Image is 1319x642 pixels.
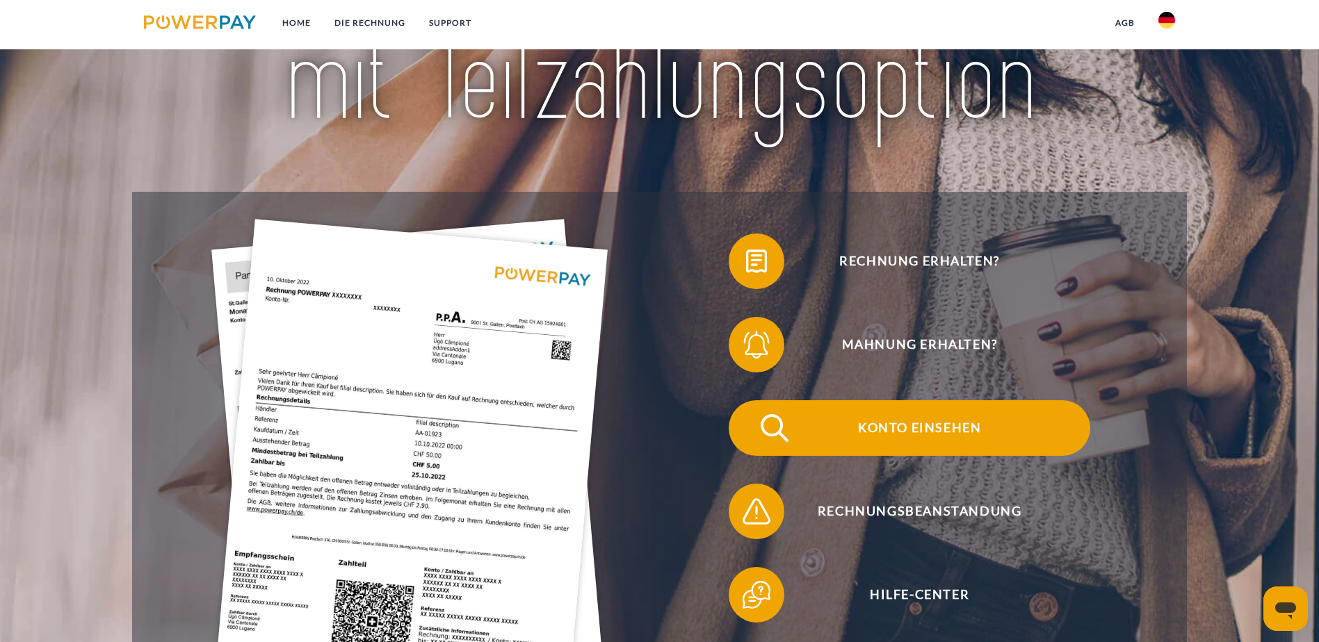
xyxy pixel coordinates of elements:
[739,327,774,362] img: qb_bell.svg
[729,317,1090,372] button: Mahnung erhalten?
[739,494,774,529] img: qb_warning.svg
[729,484,1090,539] button: Rechnungsbeanstandung
[749,233,1090,289] span: Rechnung erhalten?
[1158,12,1175,28] img: de
[739,577,774,612] img: qb_help.svg
[749,317,1090,372] span: Mahnung erhalten?
[729,233,1090,289] button: Rechnung erhalten?
[1263,586,1308,631] iframe: Schaltfläche zum Öffnen des Messaging-Fensters
[749,400,1090,456] span: Konto einsehen
[757,411,792,445] img: qb_search.svg
[749,484,1090,539] span: Rechnungsbeanstandung
[144,15,256,29] img: logo-powerpay.svg
[1103,10,1147,35] a: agb
[323,10,417,35] a: DIE RECHNUNG
[749,567,1090,623] span: Hilfe-Center
[417,10,483,35] a: SUPPORT
[729,567,1090,623] button: Hilfe-Center
[729,400,1090,456] button: Konto einsehen
[739,244,774,279] img: qb_bill.svg
[270,10,323,35] a: Home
